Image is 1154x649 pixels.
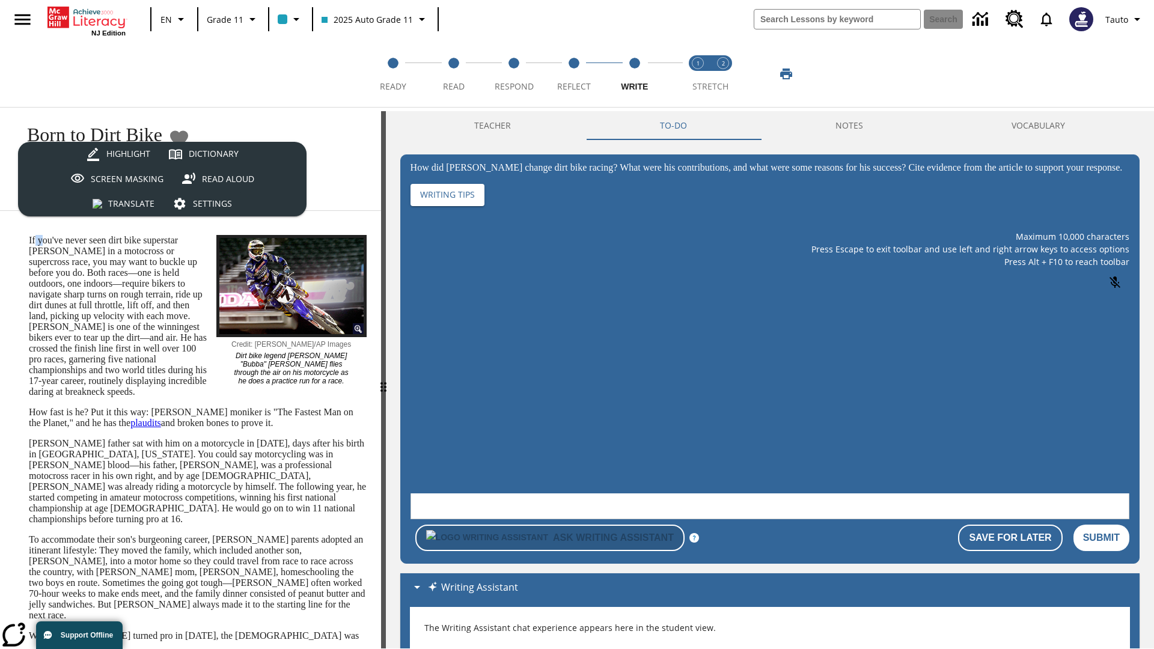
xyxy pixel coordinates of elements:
button: Click to activate and allow voice recognition [1101,268,1129,297]
button: More information about the Writing Assistant [689,533,699,543]
button: Grade: Grade 11, Select a grade [202,8,264,30]
button: Stretch Read step 1 of 2 [680,41,715,107]
div: How did [PERSON_NAME] change dirt bike racing? What were his contributions, and what were some re... [411,162,1129,173]
button: Writing Assistant is disabled for Teacher Preview [415,525,685,551]
a: Data Center [965,3,998,36]
a: Resource Center, Will open in new tab [998,3,1031,35]
h1: Born to Dirt Bike [14,124,162,146]
p: News: Eye On People [14,166,276,175]
img: translateIcon.svg [93,199,102,209]
button: Submit [1073,525,1129,551]
div: Settings [193,197,232,212]
img: Magnify [353,323,364,334]
button: Teacher [400,111,585,140]
div: Translate [108,197,154,212]
div: split button [18,142,307,217]
span: EN [160,13,172,26]
button: Class color is light blue. Change class color [273,8,308,30]
button: Open side menu [5,2,40,37]
button: Print [767,63,805,85]
p: How fast is he? Put it this way: [PERSON_NAME] moniker is "The Fastest Man on the Planet," and he... [29,407,367,428]
p: Writing Assistant [441,580,518,594]
h6: Ask Writing Assistant [553,529,674,546]
div: Read Aloud [202,172,254,187]
button: Screen Masking [61,166,172,192]
p: Maximum 10,000 characters [411,230,1129,243]
a: Notifications [1031,4,1062,35]
p: To accommodate their son's burgeoning career, [PERSON_NAME] parents adopted an itinerant lifestyl... [29,534,367,621]
button: Write step 5 of 5 [600,41,670,107]
div: Press Enter or Spacebar and then press right and left arrow keys to move the slider [381,111,386,648]
button: TO-DO [585,111,761,140]
button: Translate [84,192,163,217]
div: Dictionary [189,147,239,162]
span: Support Offline [61,631,113,639]
button: Support Offline [36,621,123,649]
span: Tauto [1105,13,1128,26]
span: Respond [495,81,534,92]
button: Ready step 1 of 5 [358,41,428,107]
button: Select a new avatar [1062,4,1101,35]
div: Highlight [106,147,150,162]
button: Read step 2 of 5 [418,41,488,107]
span: Grade 11 [207,13,243,26]
img: Logo Writing Assistant [426,530,548,545]
text: 1 [697,59,700,67]
button: Reflect step 4 of 5 [539,41,609,107]
button: Class: 2025 Auto Grade 11, Select your class [317,8,434,30]
span: Ready [380,81,406,92]
div: Instructional Panel Tabs [400,111,1140,140]
div: Writing Assistant [400,573,1140,602]
p: Dirt bike legend [PERSON_NAME] "Bubba" [PERSON_NAME] flies through the air on his motorcycle as h... [231,349,352,385]
div: Home [47,4,126,37]
button: Respond step 3 of 5 [479,41,549,107]
p: [PERSON_NAME] father sat with him on a motorcycle in [DATE], days after his birth in [GEOGRAPHIC_... [29,438,367,525]
button: Add to Favorites - Born to Dirt Bike [168,128,190,149]
button: Language: EN, Select a language [155,8,194,30]
span: Reflect [557,81,591,92]
span: Write [621,82,648,91]
span: STRETCH [692,81,728,92]
div: Screen Masking [91,172,163,187]
button: Read Aloud [172,166,263,192]
body: How did Stewart change dirt bike racing? What were his contributions, and what were some reasons ... [10,10,171,23]
button: Writing Tips [411,184,484,206]
button: Stretch Respond step 2 of 2 [706,41,740,107]
button: Settings [163,192,241,217]
div: activity [386,111,1154,648]
p: If you've never seen dirt bike superstar [PERSON_NAME] in a motocross or supercross race, you may... [29,235,367,397]
img: Motocross racer James Stewart flies through the air on his dirt bike. [216,235,367,337]
span: NJ Edition [91,29,126,37]
span: Read [443,81,465,92]
button: NOTES [761,111,937,140]
p: The Writing Assistant chat experience appears here in the student view. [410,607,1130,648]
p: Press Alt + F10 to reach toolbar [411,255,1129,268]
text: 2 [722,59,725,67]
p: Credit: [PERSON_NAME]/AP Images [231,337,352,349]
button: Dictionary [159,142,248,167]
button: Save For Later [958,525,1062,551]
input: search field [754,10,920,29]
a: plaudits [130,418,161,428]
span: 2025 Auto Grade 11 [322,13,413,26]
button: Highlight [77,142,159,167]
button: VOCABULARY [938,111,1140,140]
img: Avatar [1069,7,1093,31]
button: Profile/Settings [1101,8,1149,30]
p: Press Escape to exit toolbar and use left and right arrow keys to access options [411,243,1129,255]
